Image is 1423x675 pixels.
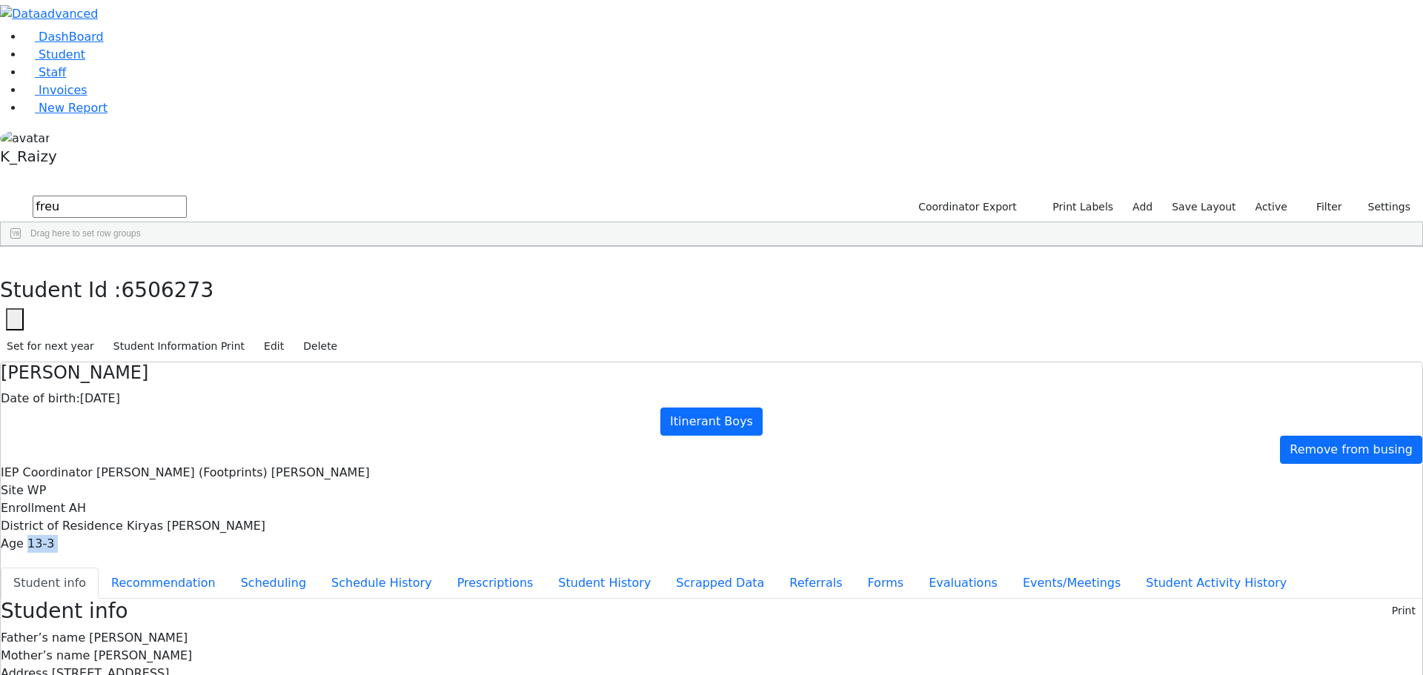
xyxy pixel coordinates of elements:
[99,568,228,599] button: Recommendation
[257,335,291,358] button: Edit
[1280,436,1422,464] a: Remove from busing
[30,228,141,239] span: Drag here to set row groups
[24,83,87,97] a: Invoices
[107,335,251,358] button: Student Information Print
[127,519,265,533] span: Kiryas [PERSON_NAME]
[545,568,663,599] button: Student History
[1,629,85,647] label: Father’s name
[24,30,104,44] a: DashBoard
[663,568,777,599] button: Scrapped Data
[1133,568,1299,599] button: Student Activity History
[1126,196,1159,219] a: Add
[909,196,1024,219] button: Coordinator Export
[39,65,66,79] span: Staff
[1035,196,1120,219] button: Print Labels
[1,362,1422,384] h4: [PERSON_NAME]
[24,65,66,79] a: Staff
[228,568,319,599] button: Scheduling
[24,101,107,115] a: New Report
[39,83,87,97] span: Invoices
[1,647,90,665] label: Mother’s name
[1290,442,1413,456] span: Remove from busing
[122,278,214,302] span: 6506273
[27,536,54,551] span: 13-3
[1,517,123,535] label: District of Residence
[1297,196,1349,219] button: Filter
[1,390,80,408] label: Date of birth:
[1,568,99,599] button: Student info
[445,568,546,599] button: Prescriptions
[39,30,104,44] span: DashBoard
[39,47,85,61] span: Student
[319,568,445,599] button: Schedule History
[93,648,192,662] span: [PERSON_NAME]
[1010,568,1133,599] button: Events/Meetings
[855,568,916,599] button: Forms
[33,196,187,218] input: Search
[1,499,65,517] label: Enrollment
[27,483,46,497] span: WP
[660,408,763,436] a: Itinerant Boys
[1165,196,1242,219] button: Save Layout
[1,599,128,624] h3: Student info
[39,101,107,115] span: New Report
[69,501,86,515] span: AH
[1,482,24,499] label: Site
[1,390,1422,408] div: [DATE]
[777,568,855,599] button: Referrals
[296,335,344,358] button: Delete
[916,568,1010,599] button: Evaluations
[1249,196,1294,219] label: Active
[1,464,93,482] label: IEP Coordinator
[96,465,370,479] span: [PERSON_NAME] (Footprints) [PERSON_NAME]
[24,47,85,61] a: Student
[1,535,24,553] label: Age
[1349,196,1417,219] button: Settings
[89,631,188,645] span: [PERSON_NAME]
[1385,599,1422,622] button: Print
